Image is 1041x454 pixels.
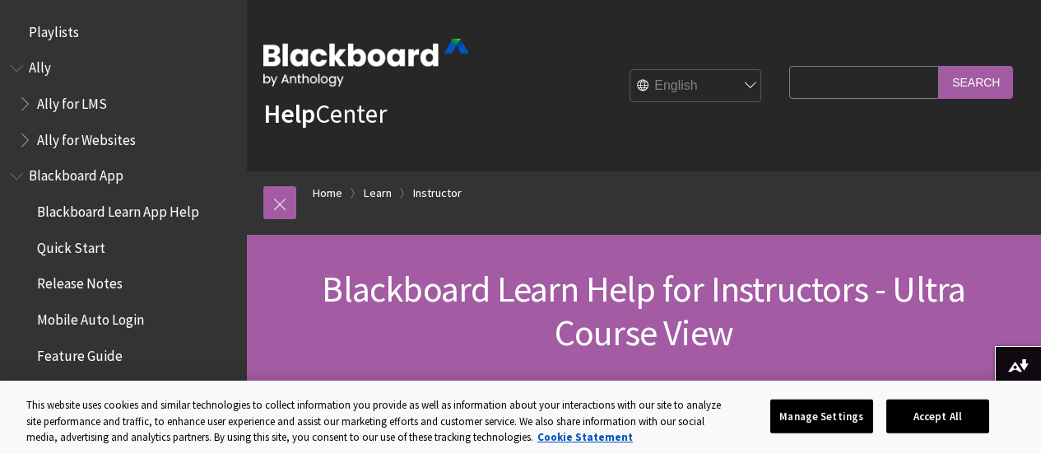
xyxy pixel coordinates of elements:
[263,97,387,130] a: HelpCenter
[29,54,51,77] span: Ally
[37,126,136,148] span: Ally for Websites
[37,270,123,293] span: Release Notes
[37,90,107,112] span: Ally for LMS
[886,399,989,433] button: Accept All
[26,397,729,446] div: This website uses cookies and similar technologies to collect information you provide as well as ...
[37,198,199,220] span: Blackboard Learn App Help
[37,306,144,328] span: Mobile Auto Login
[37,342,123,364] span: Feature Guide
[537,430,633,444] a: More information about your privacy, opens in a new tab
[29,18,79,40] span: Playlists
[10,54,237,154] nav: Book outline for Anthology Ally Help
[10,18,237,46] nav: Book outline for Playlists
[37,378,104,400] span: Instructors
[413,183,462,204] a: Instructor
[939,66,1013,98] input: Search
[37,234,105,256] span: Quick Start
[630,70,762,103] select: Site Language Selector
[364,183,392,204] a: Learn
[29,162,123,185] span: Blackboard App
[322,266,965,355] span: Blackboard Learn Help for Instructors - Ultra Course View
[770,399,873,433] button: Manage Settings
[263,39,469,87] img: Blackboard by Anthology
[263,97,315,130] strong: Help
[313,183,342,204] a: Home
